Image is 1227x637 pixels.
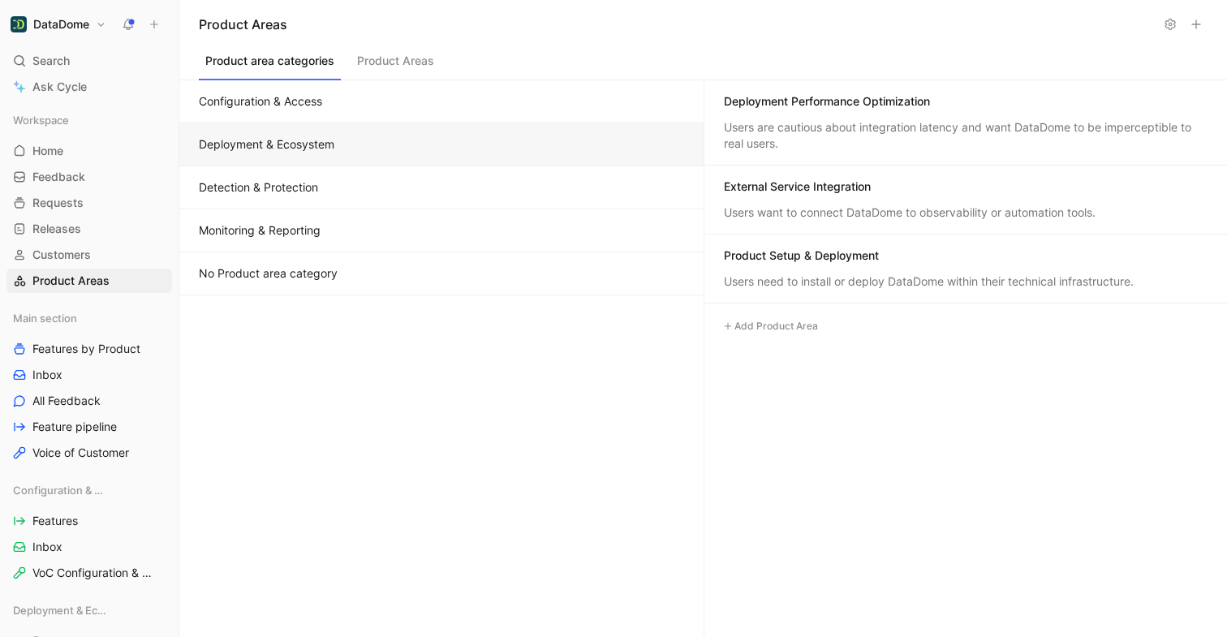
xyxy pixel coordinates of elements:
[32,367,62,383] span: Inbox
[199,49,341,80] button: Product area categories
[724,119,1208,152] div: Users are cautious about integration latency and want DataDome to be imperceptible to real users.
[6,108,172,132] div: Workspace
[32,565,153,581] span: VoC Configuration & Access
[6,139,172,163] a: Home
[724,247,879,264] div: Product Setup & Deployment
[32,221,81,237] span: Releases
[724,179,871,195] div: External Service Integration
[6,165,172,189] a: Feedback
[32,169,85,185] span: Feedback
[32,419,117,435] span: Feature pipeline
[179,80,704,123] button: Configuration & Access
[6,306,172,330] div: Main section
[6,509,172,533] a: Features
[32,195,84,211] span: Requests
[6,191,172,215] a: Requests
[32,143,63,159] span: Home
[32,341,140,357] span: Features by Product
[6,561,172,585] a: VoC Configuration & Access
[32,273,110,289] span: Product Areas
[32,513,78,529] span: Features
[717,316,824,336] button: Add Product Area
[6,598,172,622] div: Deployment & Ecosystem
[724,204,1208,221] div: Users want to connect DataDome to observability or automation tools.
[6,269,172,293] a: Product Areas
[6,75,172,99] a: Ask Cycle
[199,15,1156,34] h1: Product Areas
[6,478,172,502] div: Configuration & Access
[6,337,172,361] a: Features by Product
[13,602,112,618] span: Deployment & Ecosystem
[33,17,89,32] h1: DataDome
[6,217,172,241] a: Releases
[351,49,441,80] button: Product Areas
[32,51,70,71] span: Search
[6,363,172,387] a: Inbox
[32,393,101,409] span: All Feedback
[32,247,91,263] span: Customers
[179,209,704,252] button: Monitoring & Reporting
[6,389,172,413] a: All Feedback
[724,93,930,110] div: Deployment Performance Optimization
[11,16,27,32] img: DataDome
[6,441,172,465] a: Voice of Customer
[32,77,87,97] span: Ask Cycle
[6,415,172,439] a: Feature pipeline
[32,445,129,461] span: Voice of Customer
[179,166,704,209] button: Detection & Protection
[6,535,172,559] a: Inbox
[724,273,1208,290] div: Users need to install or deploy DataDome within their technical infrastructure.
[6,243,172,267] a: Customers
[179,123,704,166] button: Deployment & Ecosystem
[6,478,172,585] div: Configuration & AccessFeaturesInboxVoC Configuration & Access
[6,13,110,36] button: DataDomeDataDome
[13,310,77,326] span: Main section
[13,112,69,128] span: Workspace
[6,306,172,465] div: Main sectionFeatures by ProductInboxAll FeedbackFeature pipelineVoice of Customer
[32,539,62,555] span: Inbox
[6,49,172,73] div: Search
[13,482,110,498] span: Configuration & Access
[179,252,704,295] button: No Product area category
